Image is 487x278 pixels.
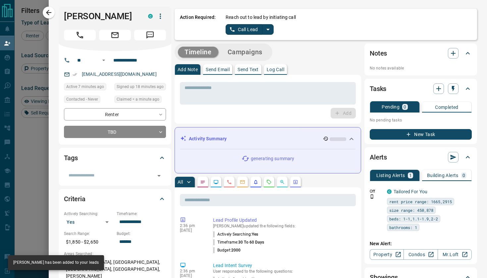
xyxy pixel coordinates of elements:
[213,239,264,245] p: Timeframe :
[200,179,205,185] svg: Notes
[189,135,227,142] p: Activity Summary
[370,152,387,162] h2: Alerts
[180,269,203,273] p: 2:36 pm
[213,217,353,224] p: Lead Profile Updated
[64,237,113,248] p: $1,850 - $2,650
[238,67,259,72] p: Send Text
[389,207,433,213] span: size range: 450,878
[64,251,166,257] p: Areas Searched:
[180,14,216,35] p: Action Required:
[382,105,400,109] p: Pending
[64,194,85,204] h2: Criteria
[64,30,96,40] span: Call
[370,249,404,260] a: Property
[251,155,294,162] p: generating summary
[117,83,164,90] span: Signed up 18 minutes ago
[404,105,406,109] p: 0
[64,217,113,227] div: Yes
[226,14,296,21] p: Reach out to lead by initiating call
[64,191,166,207] div: Criteria
[213,179,219,185] svg: Lead Browsing Activity
[148,14,153,19] div: condos.ca
[376,173,405,178] p: Listing Alerts
[64,153,78,163] h2: Tags
[252,232,258,237] span: Yes
[213,224,353,228] p: [PERSON_NAME] updated the following fields:
[462,173,465,178] p: 0
[266,179,272,185] svg: Requests
[370,115,472,125] p: No pending tasks
[293,179,298,185] svg: Agent Actions
[404,249,438,260] a: Condos
[117,96,159,103] span: Claimed < a minute ago
[64,108,166,120] div: Renter
[64,126,166,138] div: TBD
[100,56,108,64] button: Open
[389,215,438,222] span: beds: 1-1,1.1-1.9,2-2
[114,83,166,92] div: Sun Sep 14 2025
[427,173,459,178] p: Building Alerts
[435,105,459,110] p: Completed
[180,133,355,145] div: Activity Summary
[231,248,241,253] span: 2000
[206,67,230,72] p: Send Email
[178,67,198,72] p: Add Note
[82,71,157,77] a: [EMAIL_ADDRESS][DOMAIN_NAME]
[370,48,387,59] h2: Notes
[213,262,353,269] p: Lead Intent Survey
[370,65,472,71] p: No notes available
[370,240,472,247] p: New Alert:
[99,30,131,40] span: Email
[178,47,218,58] button: Timeline
[180,273,203,278] p: [DATE]
[370,149,472,165] div: Alerts
[73,72,77,77] svg: Email Verified
[64,83,111,92] div: Sun Sep 14 2025
[389,224,417,231] span: bathrooms: 1
[154,171,164,180] button: Open
[370,81,472,97] div: Tasks
[226,24,262,35] button: Call Lead
[227,179,232,185] svg: Calls
[221,47,269,58] button: Campaigns
[64,231,113,237] p: Search Range:
[213,269,353,274] p: User responsded to the following questions:
[117,211,166,217] p: Timeframe:
[387,189,392,194] div: condos.ca
[213,231,258,237] p: Actively Searching :
[64,150,166,166] div: Tags
[64,211,113,217] p: Actively Searching:
[238,240,264,245] span: 30 to 60 days
[370,188,383,194] p: Off
[13,257,99,268] div: [PERSON_NAME] has been added to your leads
[370,83,386,94] h2: Tasks
[226,24,274,35] div: split button
[213,247,241,253] p: Budget :
[438,249,472,260] a: Mr.Loft
[394,189,427,194] a: Tailored For You
[66,83,104,90] span: Active 7 minutes ago
[117,231,166,237] p: Budget:
[134,30,166,40] span: Message
[180,223,203,228] p: 2:36 pm
[66,96,98,103] span: Contacted - Never
[253,179,258,185] svg: Listing Alerts
[370,45,472,61] div: Notes
[389,198,452,205] span: rent price range: 1665,2915
[370,129,472,140] button: New Task
[64,11,138,22] h1: [PERSON_NAME]
[280,179,285,185] svg: Opportunities
[178,180,183,184] p: All
[409,173,412,178] p: 1
[267,67,284,72] p: Log Call
[370,194,374,199] svg: Push Notification Only
[240,179,245,185] svg: Emails
[114,96,166,105] div: Sun Sep 14 2025
[180,228,203,233] p: [DATE]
